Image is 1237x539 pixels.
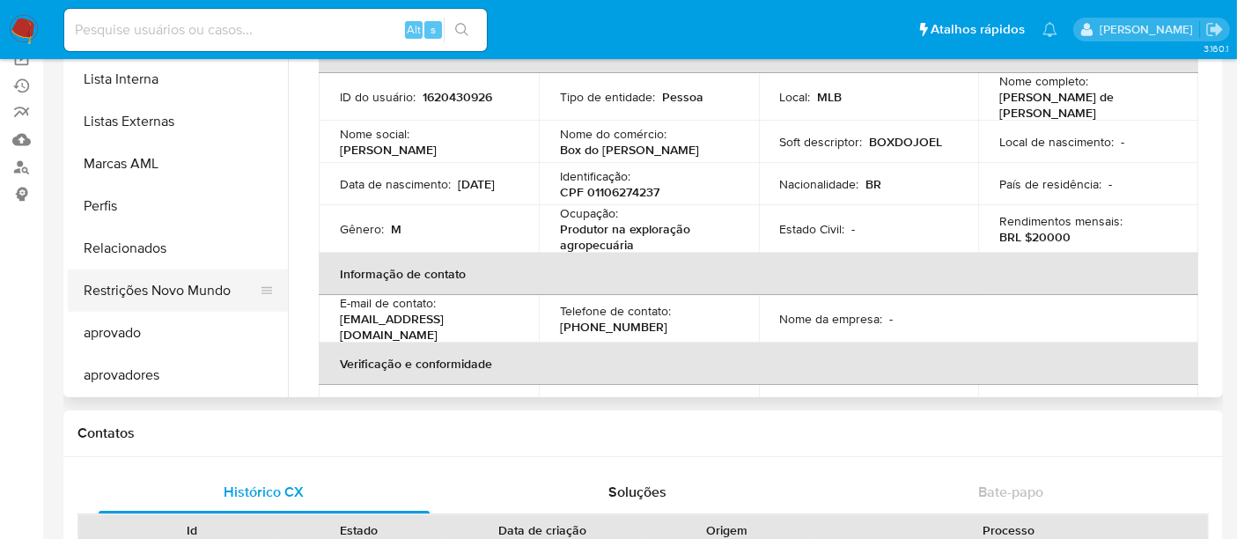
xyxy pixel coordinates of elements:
p: Nacionalidade : [780,176,859,192]
p: Pessoa [662,89,703,105]
button: Relacionados [68,227,288,269]
p: Telefone de contato : [560,303,671,319]
button: Restrições Novo Mundo [68,269,274,312]
p: - [1121,134,1124,150]
div: Estado [288,521,430,539]
span: 3.160.1 [1204,41,1228,55]
p: Rendimentos mensais : [999,213,1123,229]
p: Gênero : [340,221,384,237]
p: Box do [PERSON_NAME] [560,142,699,158]
p: [PHONE_NUMBER] [560,319,667,335]
p: BOXDOJOEL [870,134,943,150]
div: Origem [656,521,798,539]
th: Verificação e conformidade [319,343,1198,385]
p: [PERSON_NAME] de [PERSON_NAME] [999,89,1170,121]
p: 1620430926 [423,89,492,105]
p: MLB [818,89,843,105]
p: ID do usuário : [340,89,416,105]
div: Data de criação [454,521,631,539]
span: Soluções [608,482,666,502]
p: BRL $20000 [999,229,1071,245]
th: Informação de contato [319,253,1198,295]
p: Nome social : [340,126,409,142]
button: Marcas AML [68,143,288,185]
button: Perfis [68,185,288,227]
p: Ocupação : [560,205,618,221]
input: Pesquise usuários ou casos... [64,18,487,41]
p: CPF 01106274237 [560,184,659,200]
p: Tipo de entidade : [560,89,655,105]
div: Id [121,521,263,539]
a: Notificações [1042,22,1057,37]
span: Histórico CX [225,482,305,502]
button: Listas Externas [68,100,288,143]
p: M [391,221,401,237]
div: Processo [822,521,1196,539]
p: Soft descriptor : [780,134,863,150]
p: alexandra.macedo@mercadolivre.com [1100,21,1199,38]
p: Identificação : [560,168,630,184]
p: Nome da empresa : [780,311,883,327]
span: s [431,21,436,38]
p: Nome do comércio : [560,126,666,142]
p: BR [866,176,882,192]
button: search-icon [444,18,480,42]
a: Sair [1205,20,1224,39]
h1: Contatos [77,425,1209,442]
p: País de residência : [999,176,1101,192]
span: Atalhos rápidos [931,20,1025,39]
p: E-mail de contato : [340,295,436,311]
p: - [852,221,856,237]
p: [PERSON_NAME] [340,142,437,158]
p: [DATE] [458,176,495,192]
p: Estado Civil : [780,221,845,237]
p: Nome completo : [999,73,1088,89]
button: aprovadores [68,354,288,396]
p: Local : [780,89,811,105]
p: Local de nascimento : [999,134,1114,150]
span: Alt [407,21,421,38]
button: aprovado [68,312,288,354]
p: Data de nascimento : [340,176,451,192]
button: Lista Interna [68,58,288,100]
p: - [1108,176,1112,192]
span: Bate-papo [978,482,1043,502]
p: Produtor na exploração agropecuária [560,221,731,253]
p: - [890,311,894,327]
p: [EMAIL_ADDRESS][DOMAIN_NAME] [340,311,511,343]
